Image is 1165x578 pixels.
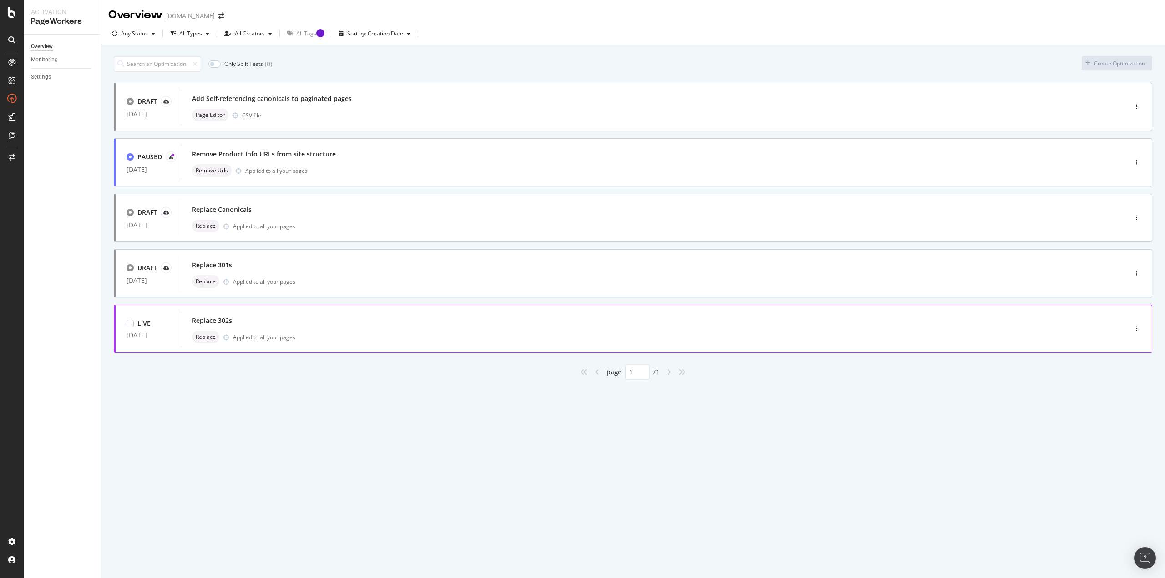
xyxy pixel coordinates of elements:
div: Settings [31,72,51,82]
div: ( 0 ) [265,60,272,69]
div: Applied to all your pages [233,222,295,230]
div: [DATE] [127,221,170,229]
div: CSV file [242,111,261,119]
a: Overview [31,42,94,51]
h5: Bazaarvoice Analytics content is not detected on this page. [4,22,133,36]
button: Any Status [108,26,159,41]
div: Monitoring [31,55,58,65]
div: neutral label [192,331,219,343]
div: [DATE] [127,332,170,339]
div: Overview [108,7,162,23]
div: Create Optimization [1094,60,1145,67]
span: Replace [196,279,216,284]
div: Overview [31,42,53,51]
div: Any Status [121,31,148,36]
div: Applied to all your pages [233,333,295,341]
div: PAUSED [137,152,162,161]
div: Applied to all your pages [245,167,308,175]
div: DRAFT [137,208,157,217]
div: Remove Product Info URLs from site structure [192,150,336,159]
div: neutral label [192,275,219,288]
div: angles-left [577,365,591,379]
div: Open Intercom Messenger [1134,547,1156,569]
div: Replace Canonicals [192,205,252,214]
div: Add Self-referencing canonicals to paginated pages [192,94,352,103]
div: All Tags [296,31,316,36]
a: Monitoring [31,55,94,65]
div: PageWorkers [31,16,93,27]
div: angle-left [591,365,603,379]
div: Activation [31,7,93,16]
a: Settings [31,72,94,82]
span: Page Editor [196,112,225,118]
div: [DOMAIN_NAME] [166,11,215,20]
button: All Types [167,26,213,41]
div: [DATE] [127,166,170,173]
div: page / 1 [607,364,659,380]
p: Analytics Inspector 1.7.0 [4,4,133,12]
div: Replace 302s [192,316,232,325]
div: neutral label [192,109,228,121]
a: Enable Validation [4,51,56,59]
button: All Creators [221,26,276,41]
input: Search an Optimization [114,56,201,72]
span: Replace [196,223,216,229]
div: angles-right [675,365,689,379]
button: Sort by: Creation Date [335,26,414,41]
div: neutral label [192,164,232,177]
div: Only Split Tests [224,60,263,68]
div: All Creators [235,31,265,36]
div: Sort by: Creation Date [347,31,403,36]
div: Replace 301s [192,261,232,270]
div: LIVE [137,319,151,328]
button: Create Optimization [1082,56,1152,70]
div: All Types [179,31,202,36]
div: [DATE] [127,277,170,284]
span: Remove Urls [196,168,228,173]
div: Tooltip anchor [316,29,324,37]
div: [DATE] [127,111,170,118]
div: DRAFT [137,97,157,106]
div: arrow-right-arrow-left [218,13,224,19]
span: Replace [196,334,216,340]
div: angle-right [663,365,675,379]
abbr: Enabling validation will send analytics events to the Bazaarvoice validation service. If an event... [4,51,56,59]
button: All Tags [284,26,327,41]
div: Applied to all your pages [233,278,295,286]
div: neutral label [192,220,219,232]
div: DRAFT [137,263,157,272]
